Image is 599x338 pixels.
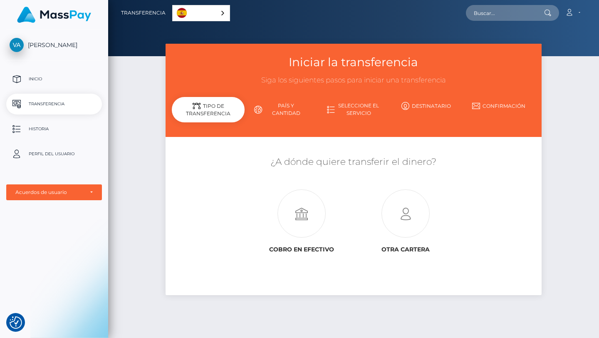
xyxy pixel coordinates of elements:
a: Historia [6,119,102,139]
a: Seleccione el servicio [317,99,390,120]
input: Buscar... [466,5,544,21]
a: Transferencia [121,4,166,22]
h5: ¿A dónde quiere transferir el dinero? [172,156,535,169]
p: Inicio [10,73,99,85]
div: Acuerdos de usuario [15,189,84,196]
a: País y cantidad [245,99,317,120]
img: MassPay [17,7,91,23]
a: Destinatario [390,99,463,113]
p: Transferencia [10,98,99,110]
h3: Iniciar la transferencia [172,54,535,70]
div: Tipo de transferencia [172,97,245,122]
aside: Language selected: Español [172,5,230,21]
p: Perfil del usuario [10,148,99,160]
p: Historia [10,123,99,135]
span: [PERSON_NAME] [6,41,102,49]
h6: Otra cartera [360,246,452,253]
img: Revisit consent button [10,316,22,329]
a: Español [173,5,230,21]
h3: Siga los siguientes pasos para iniciar una transferencia [172,75,535,85]
div: Language [172,5,230,21]
a: Confirmación [463,99,535,113]
h6: Cobro en efectivo [255,246,347,253]
a: Inicio [6,69,102,89]
button: Consent Preferences [10,316,22,329]
a: Transferencia [6,94,102,114]
button: Acuerdos de usuario [6,184,102,200]
a: Perfil del usuario [6,144,102,164]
